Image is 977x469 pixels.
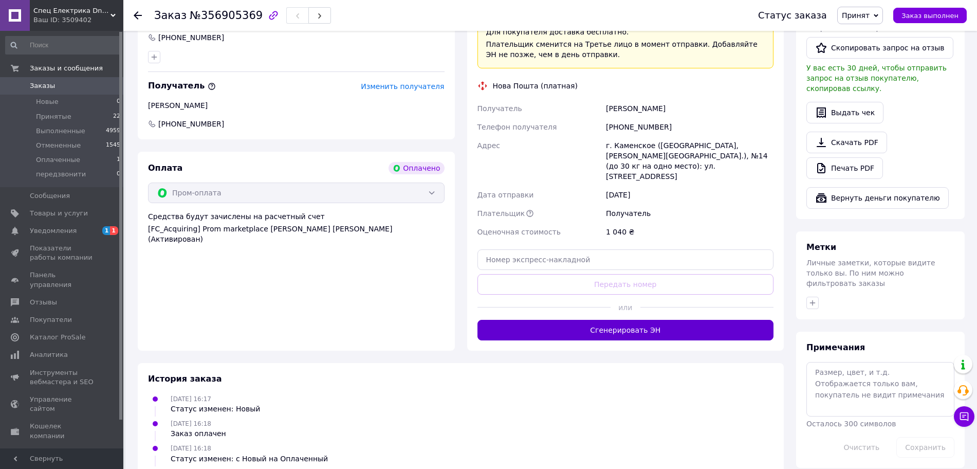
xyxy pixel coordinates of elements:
[30,64,103,73] span: Заказы и сообщения
[477,104,522,113] span: Получатель
[30,298,57,307] span: Отзывы
[30,333,85,342] span: Каталог ProSale
[30,270,95,289] span: Панель управления
[806,102,883,123] button: Выдать чек
[604,186,776,204] div: [DATE]
[806,187,949,209] button: Вернуть деньги покупателю
[806,242,836,252] span: Метки
[901,12,958,20] span: Заказ выполнен
[30,81,55,91] span: Заказы
[157,119,225,129] span: [PHONE_NUMBER]
[190,9,263,22] span: №356905369
[477,209,525,218] span: Плательщик
[30,422,95,440] span: Кошелек компании
[117,170,120,179] span: 0
[36,170,86,179] span: передзвонити
[604,136,776,186] div: г. Каменское ([GEOGRAPHIC_DATA], [PERSON_NAME][GEOGRAPHIC_DATA].), №14 (до 30 кг на одно место): ...
[106,141,120,150] span: 1545
[361,82,444,91] span: Изменить получателя
[36,127,85,136] span: Выполненные
[33,15,123,25] div: Ваш ID: 3509402
[389,162,444,174] div: Оплачено
[148,374,222,384] span: История заказа
[106,127,120,136] span: 4959
[171,404,260,414] div: Статус изменен: Новый
[611,302,640,313] span: или
[5,36,121,55] input: Поиск
[806,132,887,153] a: Скачать PDF
[102,226,110,235] span: 1
[486,27,765,37] div: Для покупателя доставка бесплатно.
[477,141,500,150] span: Адрес
[30,244,95,262] span: Показатели работы компании
[117,97,120,106] span: 0
[30,226,77,236] span: Уведомления
[148,100,445,111] div: [PERSON_NAME]
[171,454,328,464] div: Статус изменен: с Новый на Оплаченный
[33,6,110,15] span: Спец Електрика Dnipro
[117,155,120,165] span: 1
[171,428,226,439] div: Заказ оплачен
[148,211,445,244] div: Средства будут зачислены на расчетный счет
[486,39,765,60] div: Плательщик сменится на Третье лицо в момент отправки. Добавляйте ЭН не позже, чем в день отправки.
[477,191,534,199] span: Дата отправки
[477,320,774,340] button: Сгенерировать ЭН
[604,204,776,223] div: Получатель
[806,64,947,93] span: У вас есть 30 дней, чтобы отправить запрос на отзыв покупателю, скопировав ссылку.
[134,10,142,21] div: Вернуться назад
[604,223,776,241] div: 1 040 ₴
[36,112,71,121] span: Принятые
[148,224,445,244] div: [FC_Acquiring] Prom marketplace [PERSON_NAME] [PERSON_NAME] (Активирован)
[477,249,774,270] input: Номер экспресс-накладной
[171,445,211,452] span: [DATE] 16:18
[806,342,865,352] span: Примечания
[171,395,211,403] span: [DATE] 16:17
[171,420,211,427] span: [DATE] 16:18
[893,8,967,23] button: Заказ выполнен
[36,141,81,150] span: Отмененные
[113,112,120,121] span: 22
[954,406,974,427] button: Чат с покупателем
[30,350,68,359] span: Аналитика
[490,81,580,91] div: Нова Пошта (платная)
[477,228,561,236] span: Оценочная стоимость
[148,81,216,91] span: Получатель
[148,163,182,173] span: Оплата
[806,37,953,59] button: Скопировать запрос на отзыв
[842,11,870,20] span: Принят
[806,259,935,287] span: Личные заметки, которые видите только вы. По ним можно фильтровать заказы
[30,191,70,201] span: Сообщения
[30,315,72,324] span: Покупатели
[604,99,776,118] div: [PERSON_NAME]
[36,155,80,165] span: Оплаченные
[154,9,187,22] span: Заказ
[157,32,225,43] div: [PHONE_NUMBER]
[110,226,118,235] span: 1
[806,420,896,428] span: Осталось 300 символов
[477,123,557,131] span: Телефон получателя
[30,368,95,387] span: Инструменты вебмастера и SEO
[604,118,776,136] div: [PHONE_NUMBER]
[758,10,827,21] div: Статус заказа
[30,209,88,218] span: Товары и услуги
[30,395,95,413] span: Управление сайтом
[806,157,883,179] a: Печать PDF
[36,97,59,106] span: Новые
